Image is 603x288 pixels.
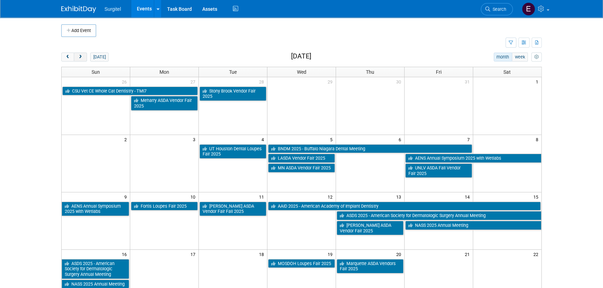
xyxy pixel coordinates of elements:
[268,154,335,163] a: LASDA Vendor Fair 2025
[327,77,336,86] span: 29
[92,69,100,75] span: Sun
[124,192,130,201] span: 9
[268,163,335,173] a: MN ASDA Vendor Fair 2025
[467,135,473,144] span: 7
[405,221,541,230] a: NASS 2025 Annual Meeting
[329,135,336,144] span: 5
[481,3,513,15] a: Search
[464,77,473,86] span: 31
[533,250,541,258] span: 22
[405,163,472,178] a: UNLV ASDA Fall Vendor Fair 2025
[131,202,198,211] a: Fortis Loupes Fair 2025
[533,192,541,201] span: 15
[261,135,267,144] span: 4
[396,192,404,201] span: 13
[337,221,404,235] a: [PERSON_NAME] ASDA Vendor Fair 2025
[62,87,198,96] a: CSU Vet CE Whole Cat Dentistry - TMI7
[199,202,266,216] a: [PERSON_NAME] ASDA Vendor Fair Fall 2025
[61,6,96,13] img: ExhibitDay
[337,259,404,273] a: Marquette ASDA Vendors Fair 2025
[268,144,472,153] a: BNDM 2025 - Buffalo Niagara Dental Meeting
[494,53,512,62] button: month
[104,6,121,12] span: Surgitel
[535,77,541,86] span: 1
[396,77,404,86] span: 30
[258,77,267,86] span: 28
[62,259,129,279] a: ASDS 2025 - American Society for Dermatologic Surgery Annual Meeting
[535,135,541,144] span: 8
[268,202,541,211] a: AAID 2025 - American Academy of Implant Dentistry
[229,69,237,75] span: Tue
[268,259,335,268] a: MOSDOH Loupes Fair 2025
[531,53,542,62] button: myCustomButton
[327,250,336,258] span: 19
[61,24,96,37] button: Add Event
[121,250,130,258] span: 16
[90,53,109,62] button: [DATE]
[398,135,404,144] span: 6
[199,87,266,101] a: Stony Brook Vendor Fair 2025
[464,192,473,201] span: 14
[131,96,198,110] a: Meharry ASDA Vendor Fair 2025
[490,7,506,12] span: Search
[61,53,74,62] button: prev
[159,69,169,75] span: Mon
[124,135,130,144] span: 2
[366,69,374,75] span: Thu
[192,135,198,144] span: 3
[121,77,130,86] span: 26
[503,69,511,75] span: Sat
[297,69,306,75] span: Wed
[258,250,267,258] span: 18
[291,53,311,60] h2: [DATE]
[190,192,198,201] span: 10
[258,192,267,201] span: 11
[337,211,541,220] a: ASDS 2025 - American Society for Dermatologic Surgery Annual Meeting
[62,202,129,216] a: AENS Annual Symposium 2025 with Wetlabs
[464,250,473,258] span: 21
[512,53,528,62] button: week
[396,250,404,258] span: 20
[522,2,535,16] img: Event Coordinator
[190,77,198,86] span: 27
[405,154,541,163] a: AENS Annual Symposium 2025 with Wetlabs
[436,69,441,75] span: Fri
[534,55,539,59] i: Personalize Calendar
[327,192,336,201] span: 12
[199,144,266,159] a: UT Houston Dental Loupes Fair 2025
[190,250,198,258] span: 17
[74,53,87,62] button: next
